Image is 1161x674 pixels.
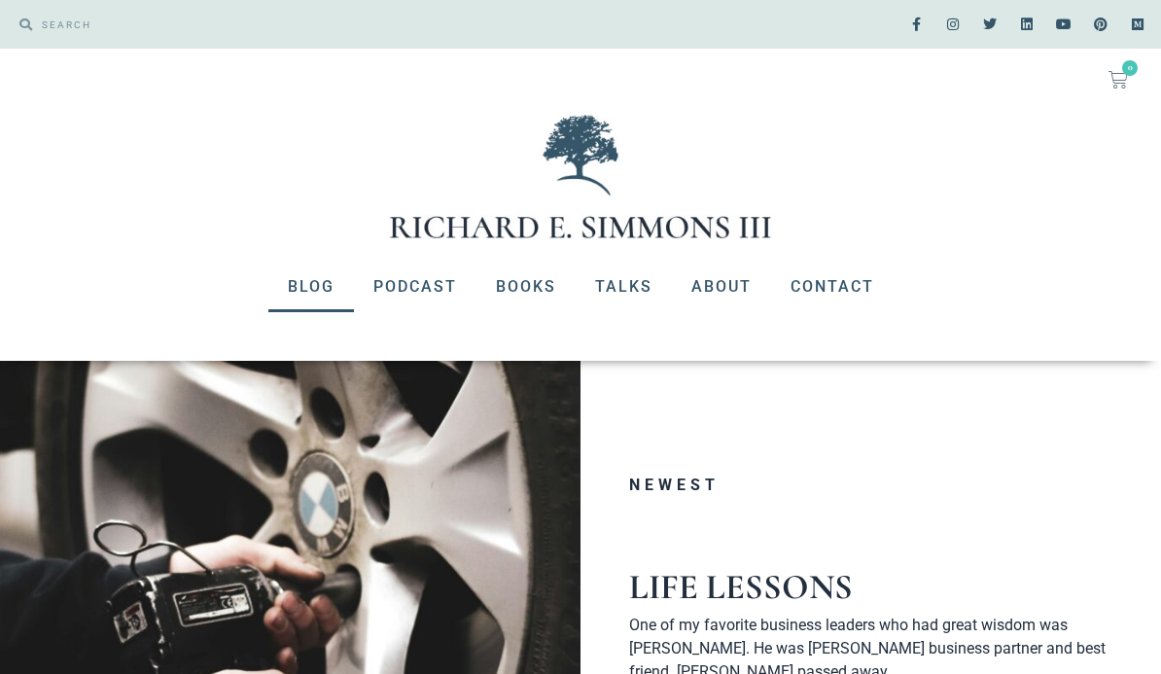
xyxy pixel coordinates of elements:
[672,262,771,312] a: About
[268,262,354,312] a: Blog
[354,262,476,312] a: Podcast
[1122,60,1138,76] span: 0
[476,262,576,312] a: Books
[629,566,853,608] a: Life Lessons
[1085,58,1151,101] a: 0
[771,262,894,312] a: Contact
[576,262,672,312] a: Talks
[629,478,1122,493] h3: Newest
[32,10,571,39] input: SEARCH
